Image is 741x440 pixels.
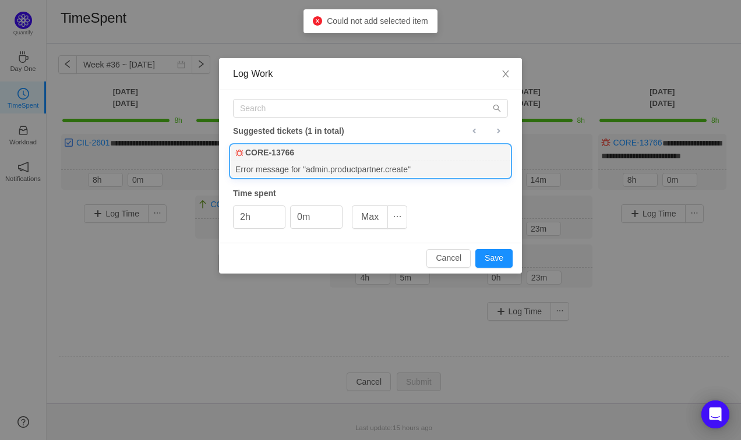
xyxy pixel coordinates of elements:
[233,68,508,80] div: Log Work
[426,249,471,268] button: Cancel
[233,99,508,118] input: Search
[475,249,513,268] button: Save
[701,400,729,428] div: Open Intercom Messenger
[489,58,522,91] button: Close
[501,69,510,79] i: icon: close
[235,149,244,157] img: Bug
[233,187,508,200] div: Time spent
[387,205,407,229] button: icon: ellipsis
[233,123,508,139] div: Suggested tickets (1 in total)
[313,16,322,26] i: icon: close-circle
[327,16,428,26] span: Could not add selected item
[493,104,501,112] i: icon: search
[231,161,510,177] div: Error message for "admin.productpartner.create"
[352,205,388,229] button: Max
[245,147,294,159] b: CORE-13766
